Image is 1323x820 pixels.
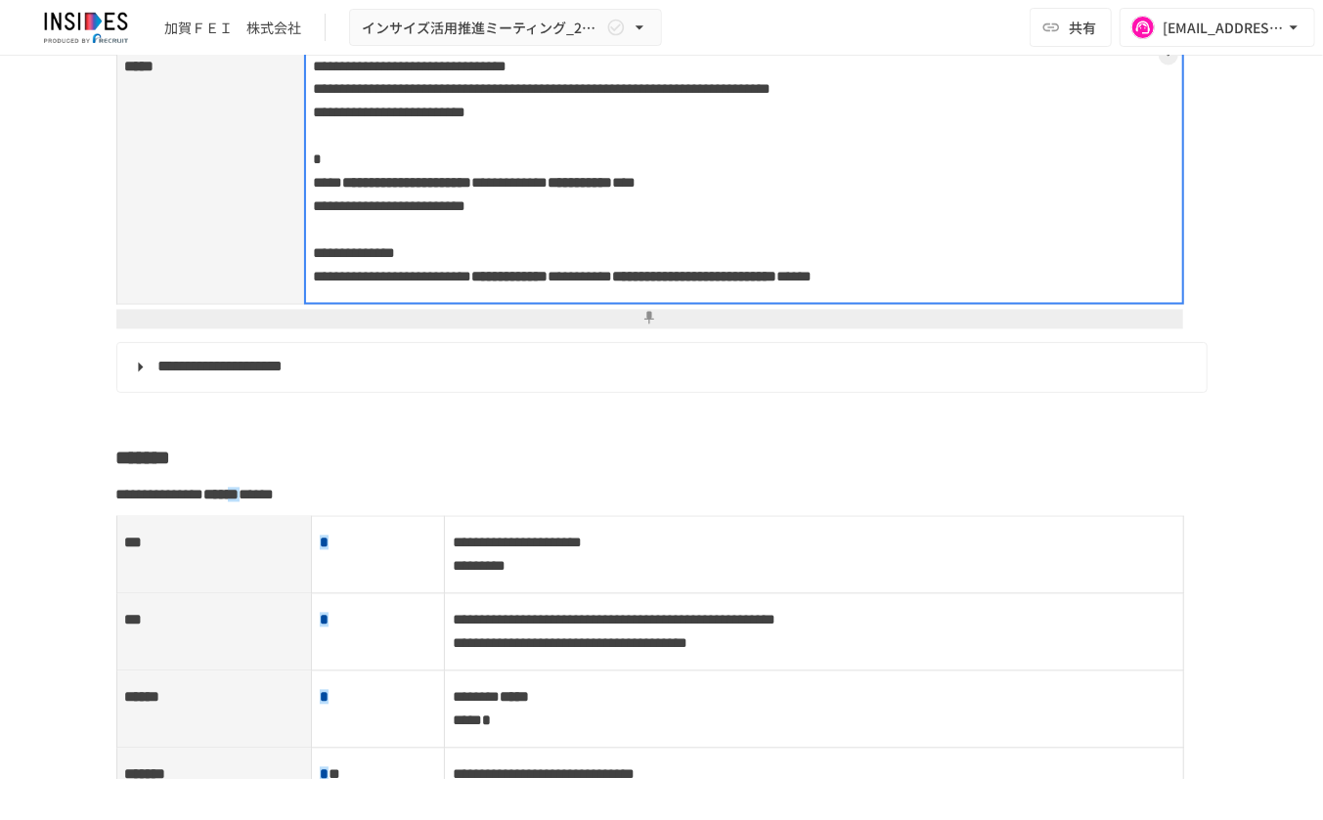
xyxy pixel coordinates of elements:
[1030,8,1112,47] button: 共有
[1069,17,1096,38] span: 共有
[349,9,662,47] button: インサイズ活用推進ミーティング_202508 ～現場展開後3回目～
[164,18,301,38] div: 加賀ＦＥＩ 株式会社
[1120,8,1315,47] button: [EMAIL_ADDRESS][DOMAIN_NAME]
[362,16,602,40] span: インサイズ活用推進ミーティング_202508 ～現場展開後3回目～
[1163,16,1284,40] div: [EMAIL_ADDRESS][DOMAIN_NAME]
[23,12,149,43] img: JmGSPSkPjKwBq77AtHmwC7bJguQHJlCRQfAXtnx4WuV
